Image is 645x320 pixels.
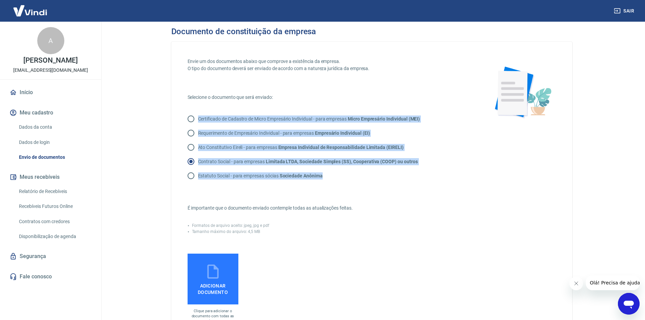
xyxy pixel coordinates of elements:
[569,277,583,290] iframe: Fechar mensagem
[16,199,93,213] a: Recebíveis Futuros Online
[188,205,472,212] p: É importante que o documento enviado contemple todas as atualizações feitas.
[16,185,93,198] a: Relatório de Recebíveis
[198,115,420,123] p: Certificado de Cadastro de Micro Empresário Individual - para empresas
[192,222,269,229] p: Formatos de arquivo aceito: jpeg, jpg e pdf
[315,130,370,136] strong: Empresário Individual (EI)
[198,172,323,179] p: Estatuto Social - para empresas sócias
[188,65,472,72] p: O tipo do documento deverá ser enviado de acordo com a natureza jurídica da empresa.
[198,158,418,165] p: Contrato Social - para empresas
[171,27,316,36] h3: Documento de constituição da empresa
[198,130,370,137] p: Requerimento de Empresário Individual - para empresas
[586,275,640,290] iframe: Mensagem da empresa
[37,27,64,54] div: A
[8,269,93,284] a: Fale conosco
[618,293,640,315] iframe: Botão para abrir a janela de mensagens
[16,120,93,134] a: Dados da conta
[190,280,236,295] span: Adicionar documento
[188,254,238,304] label: Adicionar documento
[188,58,472,65] p: Envie um dos documentos abaixo que comprove a existência da empresa.
[278,145,404,150] strong: Empresa Individual de Responsabilidade Limitada (EIRELI)
[16,230,93,243] a: Disponibilização de agenda
[8,105,93,120] button: Meu cadastro
[8,0,52,21] img: Vindi
[16,135,93,149] a: Dados de login
[266,159,418,164] strong: Limitada LTDA, Sociedade Simples (SS), Cooperativa (COOP) ou outros
[488,58,556,126] img: foto-documento-flower.19a65ad63fe92b90d685.png
[280,173,323,178] strong: Sociedade Anônima
[8,249,93,264] a: Segurança
[13,67,88,74] p: [EMAIL_ADDRESS][DOMAIN_NAME]
[16,215,93,229] a: Contratos com credores
[348,116,420,122] strong: Micro Empresário Individual (MEI)
[23,57,78,64] p: [PERSON_NAME]
[8,170,93,185] button: Meus recebíveis
[198,144,404,151] p: Ato Constitutivo Eireli - para empresas
[16,150,93,164] a: Envio de documentos
[612,5,637,17] button: Sair
[188,94,472,101] p: Selecione o documento que será enviado:
[192,229,260,235] p: Tamanho máximo do arquivo: 4,5 MB
[8,85,93,100] a: Início
[4,5,57,10] span: Olá! Precisa de ajuda?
